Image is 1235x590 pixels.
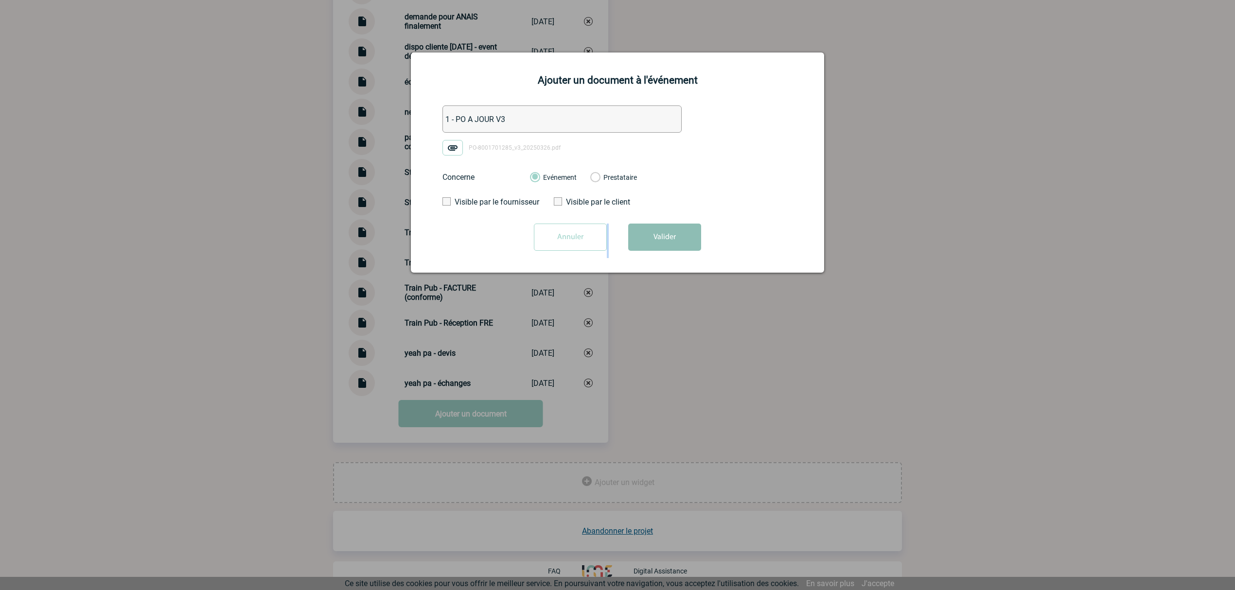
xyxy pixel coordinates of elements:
h2: Ajouter un document à l'événement [423,74,812,86]
label: Concerne [442,173,520,182]
span: PO-8001701285_v3_20250326.pdf [469,144,561,151]
label: Prestataire [590,174,600,182]
label: Visible par le client [554,197,644,207]
input: Désignation [442,105,682,133]
input: Annuler [534,224,607,251]
label: Visible par le fournisseur [442,197,532,207]
button: Valider [628,224,701,251]
label: Evénement [530,174,539,182]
